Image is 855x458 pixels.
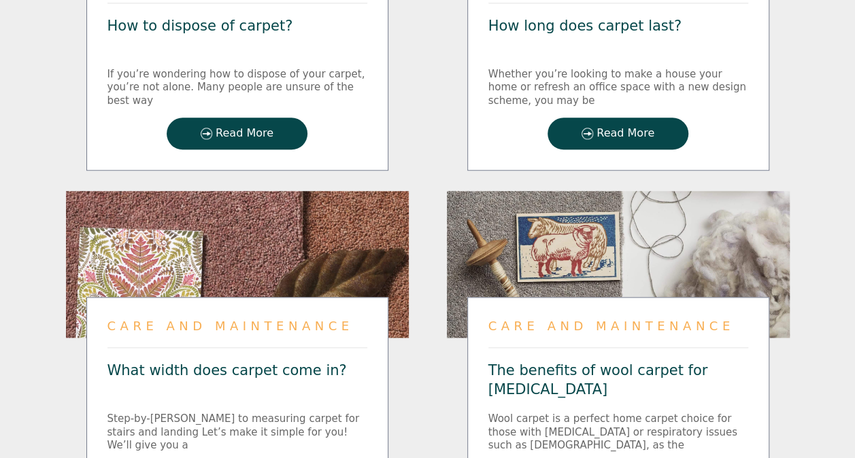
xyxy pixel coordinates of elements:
[488,412,748,453] div: Wool carpet is a perfect home carpet choice for those with [MEDICAL_DATA] or respiratory issues s...
[107,18,293,34] a: How to dispose of carpet?
[107,318,367,334] div: Care and Maintenance
[488,318,748,334] div: Care and Maintenance
[216,128,273,139] span: Read More
[548,118,688,149] a: Read More
[488,362,708,397] a: The benefits of wool carpet for [MEDICAL_DATA]
[107,68,367,108] div: If you’re wondering how to dispose of your carpet, you’re not alone. Many people are unsure of th...
[107,412,367,453] div: Step-by-[PERSON_NAME] to measuring carpet for stairs and landing Let’s make it simple for you! We...
[167,118,307,149] a: Read More
[488,18,682,34] a: How long does carpet last?
[488,68,748,108] div: Whether you’re looking to make a house your home or refresh an office space with a new design sch...
[597,128,654,139] span: Read More
[107,362,347,378] a: What width does carpet come in?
